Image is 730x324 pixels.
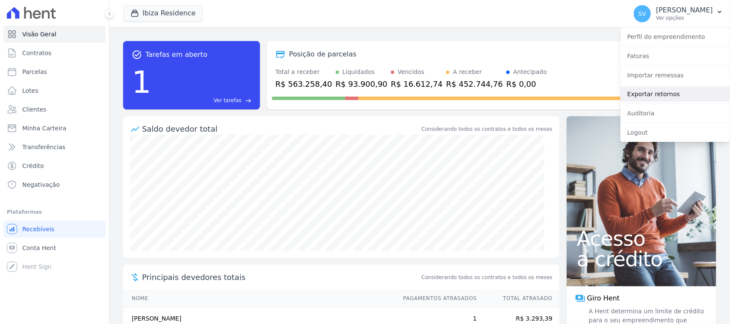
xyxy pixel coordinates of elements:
div: R$ 563.258,40 [275,78,332,90]
div: Plataformas [7,207,102,217]
span: Transferências [22,143,65,151]
button: Ibiza Residence [123,5,203,21]
span: Crédito [22,162,44,170]
div: Liquidados [343,68,375,77]
span: Principais devedores totais [142,271,420,283]
div: Total a receber [275,68,332,77]
span: Minha Carteira [22,124,66,133]
p: Ver opções [656,15,713,21]
span: Visão Geral [22,30,56,38]
a: Exportar retornos [621,86,730,102]
span: Acesso [577,228,706,249]
p: [PERSON_NAME] [656,6,713,15]
div: R$ 16.612,74 [391,78,443,90]
a: Visão Geral [3,26,106,43]
div: Vencidos [398,68,424,77]
a: Auditoria [621,106,730,121]
th: Pagamentos Atrasados [395,290,477,307]
span: task_alt [132,50,142,60]
span: Tarefas em aberto [145,50,207,60]
span: Giro Hent [587,293,620,303]
a: Ver tarefas east [155,97,251,104]
div: R$ 93.900,90 [336,78,387,90]
span: Parcelas [22,68,47,76]
span: Ver tarefas [214,97,242,104]
div: Antecipado [513,68,547,77]
a: Perfil do empreendimento [621,29,730,44]
div: R$ 0,00 [506,78,547,90]
th: Nome [123,290,395,307]
a: Minha Carteira [3,120,106,137]
span: Negativação [22,180,60,189]
a: Recebíveis [3,221,106,238]
div: Posição de parcelas [289,49,357,59]
a: Negativação [3,176,106,193]
a: Clientes [3,101,106,118]
span: Considerando todos os contratos e todos os meses [422,274,553,281]
span: a crédito [577,249,706,269]
a: Transferências [3,138,106,156]
a: Importar remessas [621,68,730,83]
a: Parcelas [3,63,106,80]
span: Contratos [22,49,51,57]
div: R$ 452.744,76 [446,78,503,90]
div: Saldo devedor total [142,123,420,135]
span: Conta Hent [22,244,56,252]
span: Lotes [22,86,38,95]
div: Considerando todos os contratos e todos os meses [422,125,553,133]
a: Crédito [3,157,106,174]
a: Lotes [3,82,106,99]
a: Conta Hent [3,239,106,256]
a: Faturas [621,48,730,64]
button: SV [PERSON_NAME] Ver opções [627,2,730,26]
span: east [245,97,251,104]
div: A receber [453,68,482,77]
span: SV [638,11,646,17]
a: Contratos [3,44,106,62]
a: Logout [621,125,730,140]
th: Total Atrasado [477,290,559,307]
span: Recebíveis [22,225,54,233]
span: Clientes [22,105,46,114]
div: 1 [132,60,151,104]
